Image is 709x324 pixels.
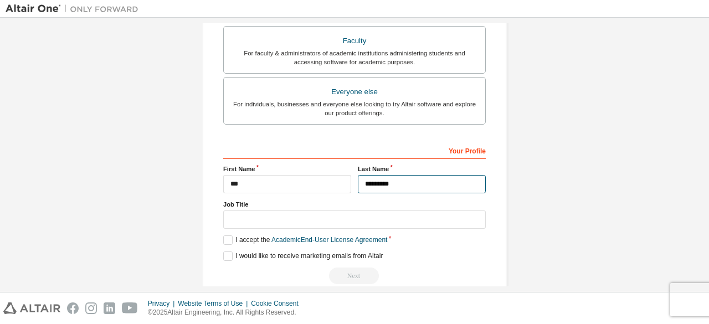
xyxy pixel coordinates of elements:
[6,3,144,14] img: Altair One
[104,302,115,314] img: linkedin.svg
[148,308,305,317] p: © 2025 Altair Engineering, Inc. All Rights Reserved.
[223,235,387,245] label: I accept the
[3,302,60,314] img: altair_logo.svg
[230,49,479,66] div: For faculty & administrators of academic institutions administering students and accessing softwa...
[85,302,97,314] img: instagram.svg
[358,164,486,173] label: Last Name
[178,299,251,308] div: Website Terms of Use
[271,236,387,244] a: Academic End-User License Agreement
[223,251,383,261] label: I would like to receive marketing emails from Altair
[223,164,351,173] label: First Name
[122,302,138,314] img: youtube.svg
[223,200,486,209] label: Job Title
[223,268,486,284] div: Read and acccept EULA to continue
[67,302,79,314] img: facebook.svg
[230,33,479,49] div: Faculty
[251,299,305,308] div: Cookie Consent
[223,141,486,159] div: Your Profile
[230,100,479,117] div: For individuals, businesses and everyone else looking to try Altair software and explore our prod...
[148,299,178,308] div: Privacy
[230,84,479,100] div: Everyone else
